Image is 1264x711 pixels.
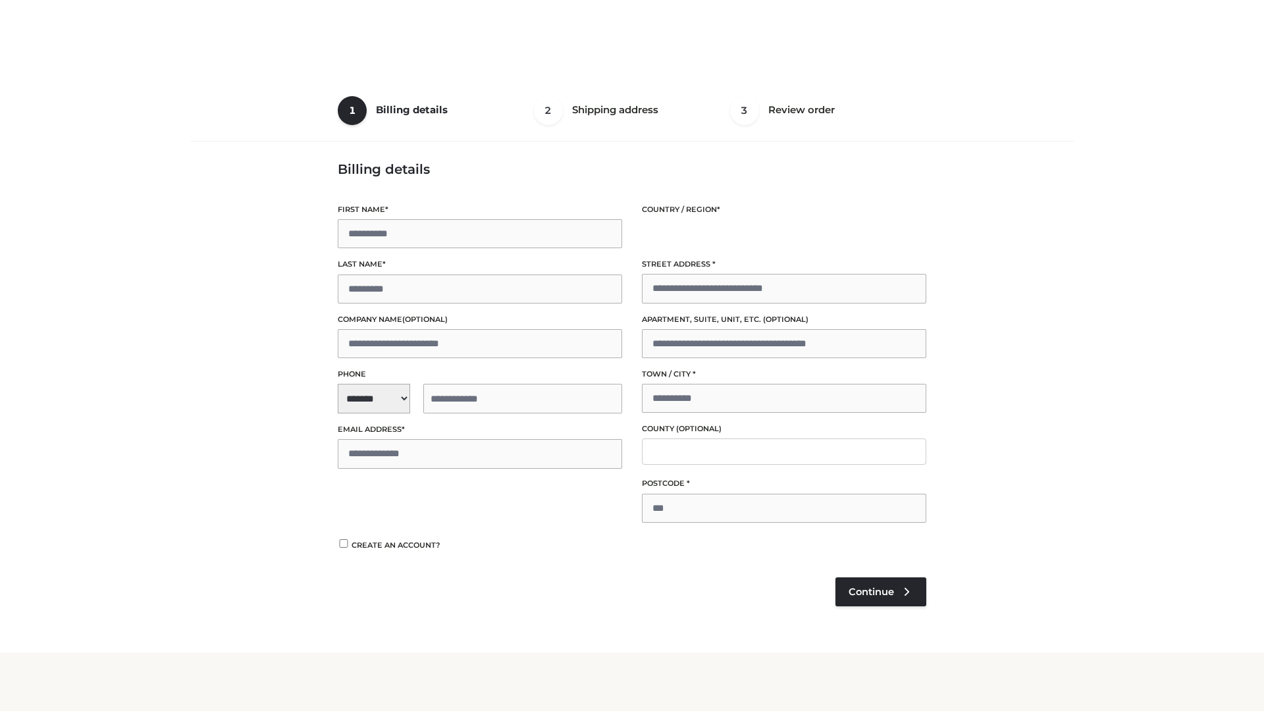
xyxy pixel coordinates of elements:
[763,315,808,324] span: (optional)
[835,577,926,606] a: Continue
[338,539,350,548] input: Create an account?
[642,203,926,216] label: Country / Region
[642,423,926,435] label: County
[676,424,722,433] span: (optional)
[642,258,926,271] label: Street address
[338,203,622,216] label: First name
[402,315,448,324] span: (optional)
[642,477,926,490] label: Postcode
[338,313,622,326] label: Company name
[338,258,622,271] label: Last name
[352,540,440,550] span: Create an account?
[642,313,926,326] label: Apartment, suite, unit, etc.
[338,423,622,436] label: Email address
[849,586,894,598] span: Continue
[642,368,926,381] label: Town / City
[338,161,926,177] h3: Billing details
[338,368,622,381] label: Phone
